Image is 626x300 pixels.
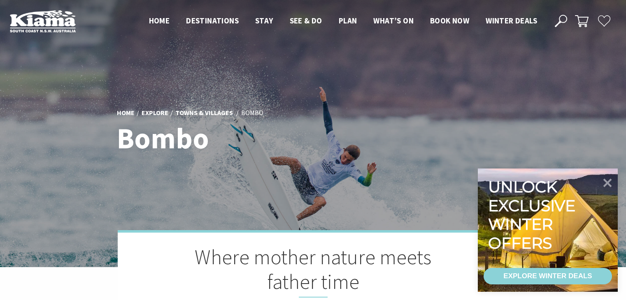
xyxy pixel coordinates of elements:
img: Kiama Logo [10,10,76,32]
span: See & Do [290,16,322,25]
a: Towns & Villages [175,108,233,118]
span: Home [149,16,170,25]
span: What’s On [373,16,414,25]
a: EXPLORE WINTER DEALS [484,268,612,284]
h1: Bombo [117,122,349,154]
span: Winter Deals [486,16,537,25]
a: Explore [142,108,168,118]
span: Plan [339,16,357,25]
span: Stay [255,16,273,25]
h2: Where mother nature meets father time [159,245,468,298]
span: Book now [430,16,469,25]
nav: Main Menu [141,14,545,28]
a: Home [117,108,135,118]
li: Bombo [241,108,263,118]
div: Unlock exclusive winter offers [488,178,579,252]
span: Destinations [186,16,239,25]
div: EXPLORE WINTER DEALS [503,268,592,284]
